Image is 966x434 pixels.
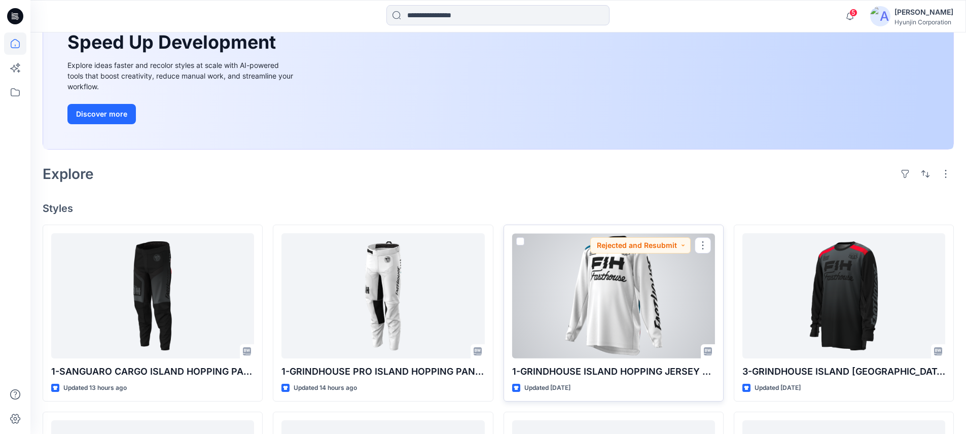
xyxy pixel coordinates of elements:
h4: Styles [43,202,954,214]
div: Explore ideas faster and recolor styles at scale with AI-powered tools that boost creativity, red... [67,60,296,92]
button: Discover more [67,104,136,124]
p: Updated [DATE] [755,383,801,393]
p: Updated 13 hours ago [63,383,127,393]
p: 1-SANGUARO CARGO ISLAND HOPPING PANTS - BLACK SUB [51,365,254,379]
p: 1-GRINDHOUSE ISLAND HOPPING JERSEY YOUTH [512,365,715,379]
h2: Explore [43,166,94,182]
p: 3-GRINDHOUSE ISLAND [GEOGRAPHIC_DATA] [742,365,945,379]
a: 1-SANGUARO CARGO ISLAND HOPPING PANTS - BLACK SUB [51,233,254,358]
a: 1-GRINDHOUSE PRO ISLAND HOPPING PANTS YOUTH [281,233,484,358]
div: [PERSON_NAME] [895,6,953,18]
p: Updated 14 hours ago [294,383,357,393]
a: Discover more [67,104,296,124]
p: 1-GRINDHOUSE PRO ISLAND HOPPING PANTS YOUTH [281,365,484,379]
div: Hyunjin Corporation [895,18,953,26]
span: 5 [849,9,857,17]
p: Updated [DATE] [524,383,570,393]
img: avatar [870,6,890,26]
a: 3-GRINDHOUSE ISLAND HOPPING JERSEY [742,233,945,358]
a: 1-GRINDHOUSE ISLAND HOPPING JERSEY YOUTH [512,233,715,358]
